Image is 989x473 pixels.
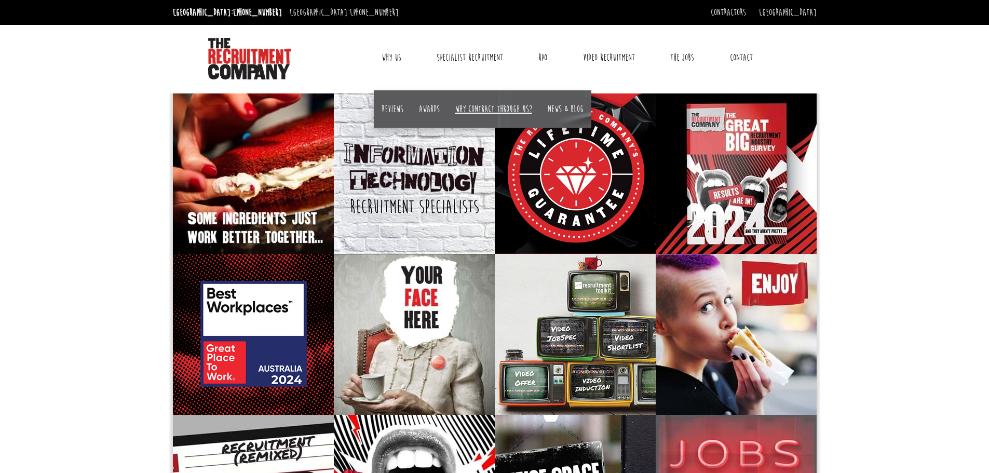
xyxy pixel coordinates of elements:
[208,38,291,79] img: The Recruitment Company
[419,103,440,115] a: Awards
[455,103,532,115] a: Why contract through us?
[170,4,284,21] li: [GEOGRAPHIC_DATA]:
[233,7,282,18] a: [PHONE_NUMBER]
[711,7,746,18] a: Contractors
[374,45,409,71] a: Why Us
[548,103,584,115] a: News & Blog
[287,4,401,21] li: [GEOGRAPHIC_DATA]:
[350,7,399,18] a: [PHONE_NUMBER]
[531,45,555,71] a: RPO
[382,103,403,115] a: Reviews
[575,45,643,71] a: Video Recruitment
[759,7,817,18] a: [GEOGRAPHIC_DATA]
[662,45,702,71] a: The Jobs
[722,45,761,71] a: Contact
[429,45,511,71] a: Specialist Recruitment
